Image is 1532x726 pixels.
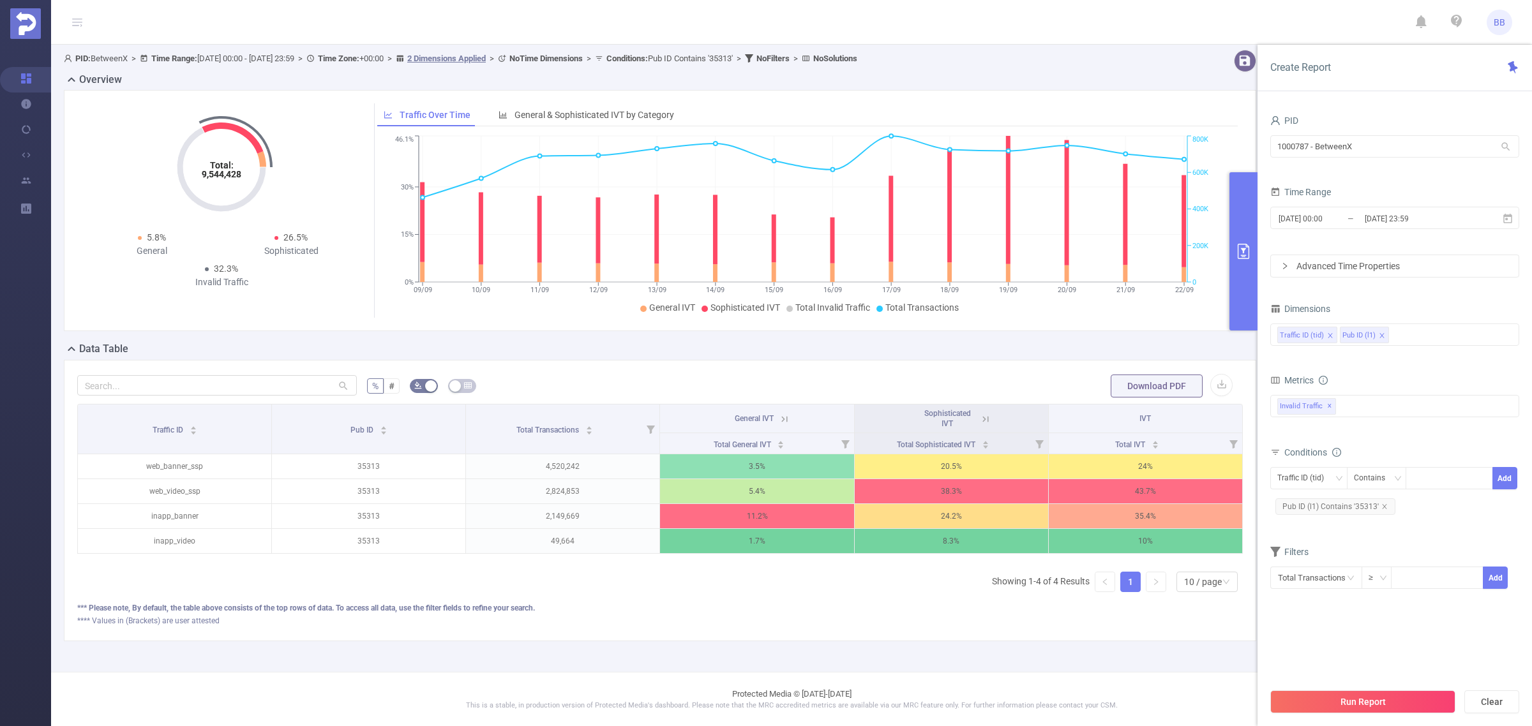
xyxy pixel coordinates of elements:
p: 49,664 [466,529,659,553]
span: Total Transactions [885,302,959,313]
i: Filter menu [642,404,659,454]
img: Protected Media [10,8,41,39]
p: 35313 [272,504,465,528]
span: Pub ID (l1) Contains '35313' [1275,498,1395,515]
i: Filter menu [1030,433,1048,454]
div: Pub ID (l1) [1342,327,1376,344]
i: icon: line-chart [384,110,393,119]
i: icon: left [1101,578,1109,586]
i: icon: bar-chart [499,110,507,119]
p: 2,149,669 [466,504,659,528]
span: Traffic ID [153,426,185,434]
p: 38.3% [855,479,1048,503]
tspan: 13/09 [647,286,666,294]
i: icon: caret-up [190,424,197,428]
span: ✕ [1327,399,1332,414]
tspan: 10/09 [472,286,490,294]
p: 35313 [272,454,465,478]
p: 1.7% [660,529,853,553]
p: inapp_banner [78,504,271,528]
p: 10% [1049,529,1242,553]
button: Download PDF [1111,374,1203,397]
span: > [733,54,745,63]
span: General & Sophisticated IVT by Category [514,110,674,120]
div: *** Please note, By default, the table above consists of the top rows of data. To access all data... [77,602,1243,614]
div: 10 / page [1184,572,1222,591]
div: Traffic ID (tid) [1280,327,1324,344]
button: Run Report [1270,690,1455,713]
p: inapp_video [78,529,271,553]
span: Time Range [1270,187,1331,197]
h2: Overview [79,72,122,87]
i: icon: down [1222,578,1230,587]
div: Sort [982,439,989,447]
tspan: 0 [1192,278,1196,286]
div: ≥ [1369,567,1382,588]
p: web_banner_ssp [78,454,271,478]
tspan: 19/09 [999,286,1018,294]
i: icon: caret-down [1152,443,1159,447]
tspan: 21/09 [1116,286,1134,294]
i: icon: caret-down [586,429,593,433]
tspan: 17/09 [882,286,900,294]
span: > [583,54,595,63]
span: BetweenX [DATE] 00:00 - [DATE] 23:59 +00:00 [64,54,857,63]
div: Sort [1152,439,1159,447]
i: icon: down [1379,574,1387,583]
tspan: 400K [1192,205,1208,214]
i: icon: info-circle [1319,376,1328,385]
tspan: 18/09 [940,286,959,294]
p: 11.2% [660,504,853,528]
tspan: 600K [1192,168,1208,177]
b: Time Zone: [318,54,359,63]
span: > [294,54,306,63]
div: General [82,244,222,258]
div: Invalid Traffic [152,276,291,289]
tspan: 30% [401,183,414,191]
span: Traffic Over Time [400,110,470,120]
p: 35313 [272,529,465,553]
span: > [128,54,140,63]
tspan: 15/09 [765,286,783,294]
div: Sort [190,424,197,432]
p: 24.2% [855,504,1048,528]
p: 8.3% [855,529,1048,553]
i: Filter menu [1224,433,1242,454]
tspan: 0% [405,278,414,286]
i: icon: down [1335,475,1343,484]
span: General IVT [649,302,695,313]
b: No Time Dimensions [509,54,583,63]
i: icon: close [1379,332,1385,340]
i: icon: table [464,382,472,389]
i: icon: caret-down [777,443,785,447]
button: Add [1483,567,1508,589]
tspan: 15% [401,231,414,239]
p: This is a stable, in production version of Protected Media's dashboard. Please note that the MRC ... [83,700,1500,711]
span: Create Report [1270,61,1331,73]
tspan: 12/09 [589,286,607,294]
li: 1 [1120,572,1141,592]
p: 24% [1049,454,1242,478]
i: icon: user [1270,115,1280,126]
input: Search... [77,375,357,396]
p: 35313 [272,479,465,503]
button: Clear [1464,690,1519,713]
span: 5.8% [147,232,166,242]
div: icon: rightAdvanced Time Properties [1271,255,1519,277]
div: Sort [380,424,387,432]
span: BB [1494,10,1505,35]
tspan: 16/09 [823,286,841,294]
li: Showing 1-4 of 4 Results [992,572,1090,592]
i: icon: info-circle [1332,448,1341,457]
p: web_video_ssp [78,479,271,503]
span: Total General IVT [714,440,773,449]
b: No Filters [756,54,790,63]
span: Total Invalid Traffic [795,302,870,313]
i: icon: caret-down [982,443,989,447]
p: 5.4% [660,479,853,503]
p: 4,520,242 [466,454,659,478]
span: Conditions [1284,447,1341,457]
div: Sort [777,439,785,447]
div: Traffic ID (tid) [1277,468,1333,489]
span: Pub ID [350,426,375,434]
